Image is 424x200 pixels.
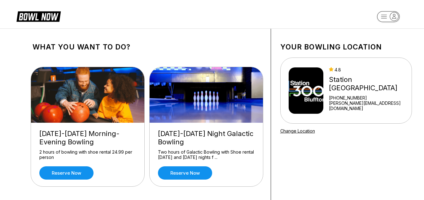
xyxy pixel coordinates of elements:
[329,100,409,111] a: [PERSON_NAME][EMAIL_ADDRESS][DOMAIN_NAME]
[150,67,264,123] img: Friday-Saturday Night Galactic Bowling
[39,149,136,160] div: 2 hours of bowling with shoe rental 24.99 per person
[158,130,255,146] div: [DATE]-[DATE] Night Galactic Bowling
[280,128,315,134] a: Change Location
[31,67,145,123] img: Friday-Sunday Morning-Evening Bowling
[158,166,212,180] a: Reserve now
[39,130,136,146] div: [DATE]-[DATE] Morning-Evening Bowling
[39,166,94,180] a: Reserve now
[280,43,412,51] h1: Your bowling location
[329,95,409,100] div: [PHONE_NUMBER]
[289,67,324,114] img: Station 300 Bluffton
[329,67,409,72] div: 4.8
[329,75,409,92] div: Station [GEOGRAPHIC_DATA]
[158,149,255,160] div: Two hours of Galactic Bowling with Shoe rental [DATE] and [DATE] nights f ...
[33,43,261,51] h1: What you want to do?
